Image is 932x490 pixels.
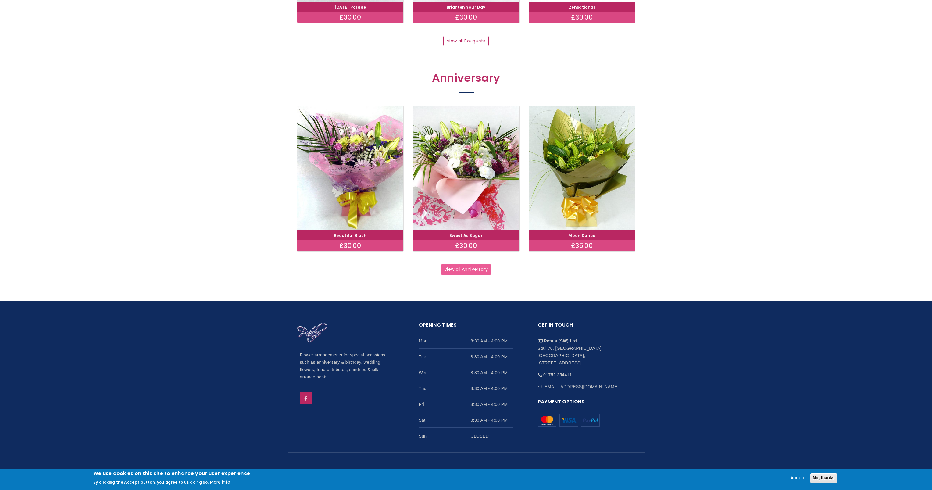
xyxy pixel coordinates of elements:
[419,333,513,349] li: Mon
[419,396,513,412] li: Fri
[538,321,632,333] h2: Get in touch
[441,264,491,275] a: View all Anniversary
[538,378,632,390] li: [EMAIL_ADDRESS][DOMAIN_NAME]
[297,240,403,251] div: £30.00
[529,12,635,23] div: £30.00
[471,417,513,424] span: 8:30 AM - 4:00 PM
[334,5,366,10] a: [DATE] Parade
[419,380,513,396] li: Thu
[413,106,519,230] img: Sweet As Sugar
[538,333,632,367] li: Stall 70, [GEOGRAPHIC_DATA], [GEOGRAPHIC_DATA], [STREET_ADDRESS]
[419,321,513,333] h2: Opening Times
[568,233,595,238] a: Moon Dance
[471,353,513,360] span: 8:30 AM - 4:00 PM
[810,473,837,483] button: No, thanks
[538,414,556,427] img: Mastercard
[413,12,519,23] div: £30.00
[210,479,230,486] button: More info
[419,349,513,364] li: Tue
[334,72,599,88] h2: Anniversary
[529,106,635,230] img: Moon Dance
[788,474,809,482] button: Accept
[419,364,513,380] li: Wed
[529,468,568,473] a: Sensory Perception
[297,467,635,474] p: Copyright © 2024 Petals Florist. All Rights Reserved. | | Web Design by
[334,233,366,238] a: Beautiful Blush
[529,240,635,251] div: £35.00
[447,5,486,10] a: Brighten Your Day
[449,233,483,238] a: Sweet As Sugar
[538,367,632,378] li: 01752 254411
[297,106,403,230] img: Beautiful Blush
[581,414,600,427] img: Mastercard
[471,401,513,408] span: 8:30 AM - 4:00 PM
[419,428,513,443] li: Sun
[471,337,513,345] span: 8:30 AM - 4:00 PM
[538,398,632,410] h2: Payment Options
[471,432,513,440] span: CLOSED
[93,470,250,477] h2: We use cookies on this site to enhance your user experience
[300,352,395,381] p: Flower arrangements for special occasions such as anniversary & birthday, wedding flowers, funera...
[471,385,513,392] span: 8:30 AM - 4:00 PM
[471,369,513,376] span: 8:30 AM - 4:00 PM
[544,338,578,343] strong: Petals (SW) Ltd.
[297,12,403,23] div: £30.00
[569,5,595,10] a: Zensational
[443,36,489,46] a: View all Bouquets
[413,240,519,251] div: £30.00
[297,322,327,343] img: Home
[470,468,497,473] a: Privacy Policy
[559,414,578,427] img: Mastercard
[419,412,513,428] li: Sat
[93,480,209,485] p: By clicking the Accept button, you agree to us doing so.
